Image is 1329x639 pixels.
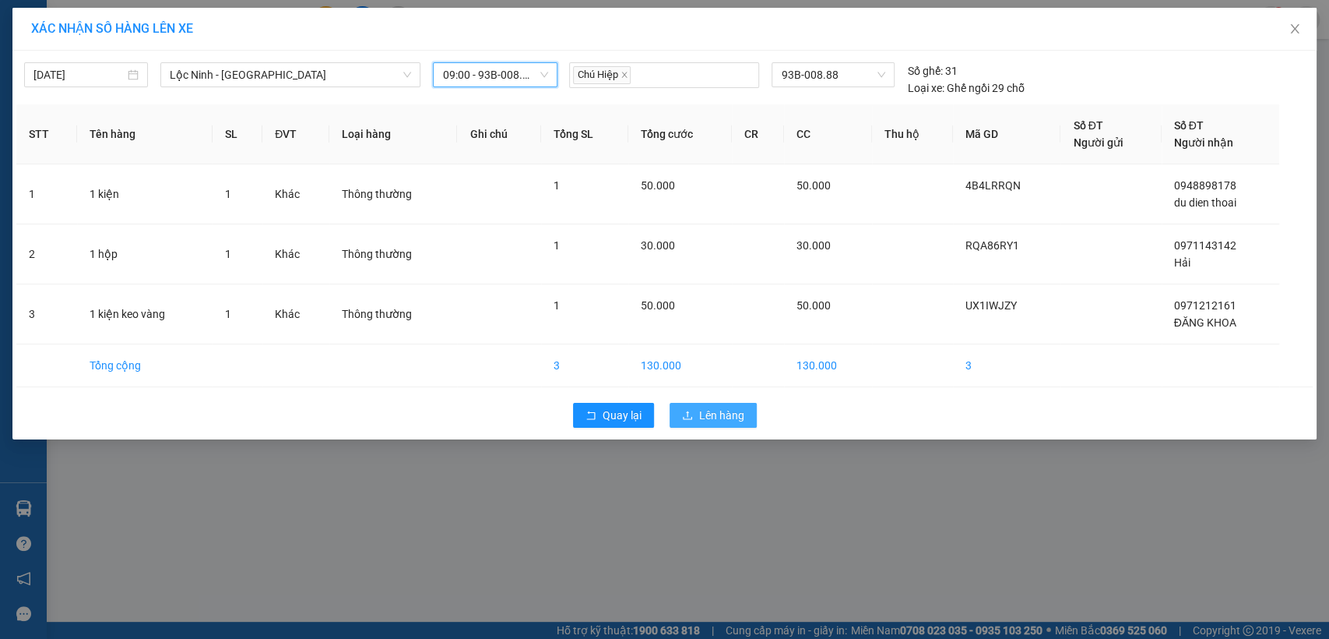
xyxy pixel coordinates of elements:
[784,104,872,164] th: CC
[457,104,541,164] th: Ghi chú
[699,407,744,424] span: Lên hàng
[796,299,831,312] span: 50.000
[77,164,213,224] td: 1 kiện
[1273,8,1317,51] button: Close
[329,284,457,344] td: Thông thường
[225,188,231,200] span: 1
[784,344,872,387] td: 130.000
[33,66,125,83] input: 13/10/2025
[329,164,457,224] td: Thông thường
[77,344,213,387] td: Tổng cộng
[262,284,329,344] td: Khác
[670,403,757,428] button: uploadLên hàng
[907,62,957,79] div: 31
[682,410,693,422] span: upload
[585,410,596,422] span: rollback
[641,299,675,312] span: 50.000
[554,299,560,312] span: 1
[541,104,628,164] th: Tổng SL
[16,164,77,224] td: 1
[1174,136,1233,149] span: Người nhận
[953,344,1061,387] td: 3
[1174,316,1236,329] span: ĐĂNG KHOA
[541,344,628,387] td: 3
[77,224,213,284] td: 1 hộp
[1174,196,1236,209] span: du dien thoai
[1073,119,1102,132] span: Số ĐT
[225,248,231,260] span: 1
[907,79,944,97] span: Loại xe:
[953,104,1061,164] th: Mã GD
[1289,23,1301,35] span: close
[262,164,329,224] td: Khác
[907,62,942,79] span: Số ghế:
[554,239,560,252] span: 1
[1073,136,1123,149] span: Người gửi
[77,104,213,164] th: Tên hàng
[628,104,732,164] th: Tổng cước
[965,179,1021,192] span: 4B4LRRQN
[1174,256,1190,269] span: Hải
[1174,299,1236,312] span: 0971212161
[641,239,675,252] span: 30.000
[77,284,213,344] td: 1 kiện keo vàng
[621,71,628,79] span: close
[262,224,329,284] td: Khác
[872,104,953,164] th: Thu hộ
[16,104,77,164] th: STT
[628,344,732,387] td: 130.000
[16,284,77,344] td: 3
[213,104,263,164] th: SL
[796,179,831,192] span: 50.000
[170,63,411,86] span: Lộc Ninh - Sài Gòn
[965,239,1019,252] span: RQA86RY1
[907,79,1024,97] div: Ghế ngồi 29 chỗ
[732,104,784,164] th: CR
[781,63,885,86] span: 93B-008.88
[603,407,642,424] span: Quay lại
[329,224,457,284] td: Thông thường
[31,21,193,36] span: XÁC NHẬN SỐ HÀNG LÊN XE
[403,70,412,79] span: down
[442,63,547,86] span: 09:00 - 93B-008.88
[573,403,654,428] button: rollbackQuay lại
[329,104,457,164] th: Loại hàng
[965,299,1017,312] span: UX1IWJZY
[1174,239,1236,252] span: 0971143142
[1174,119,1204,132] span: Số ĐT
[641,179,675,192] span: 50.000
[1174,179,1236,192] span: 0948898178
[225,308,231,320] span: 1
[573,66,631,84] span: Chú Hiệp
[796,239,831,252] span: 30.000
[16,224,77,284] td: 2
[554,179,560,192] span: 1
[262,104,329,164] th: ĐVT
